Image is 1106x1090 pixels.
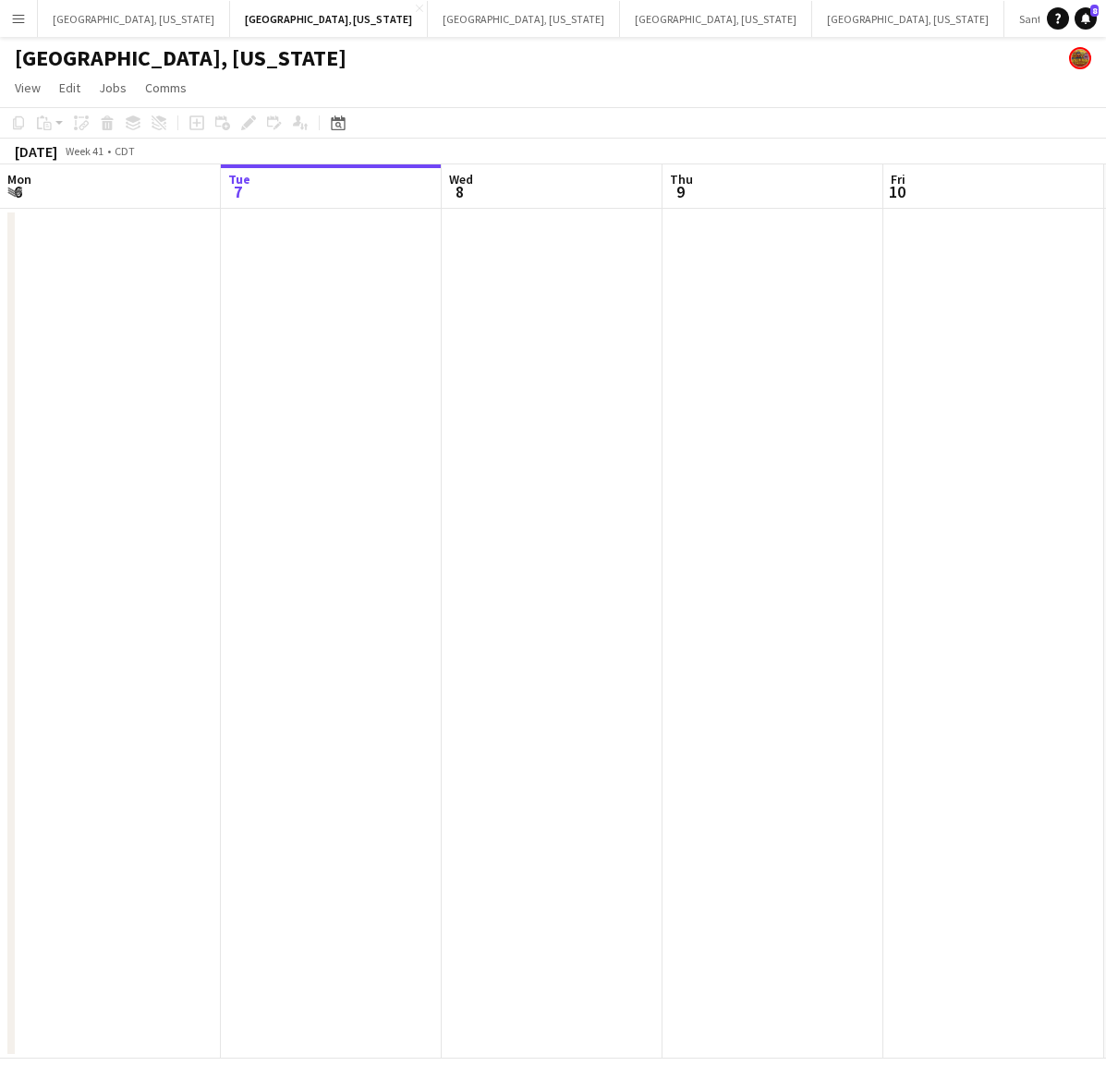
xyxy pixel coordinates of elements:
div: CDT [115,144,135,158]
h1: [GEOGRAPHIC_DATA], [US_STATE] [15,44,346,72]
span: 10 [888,181,905,202]
span: Mon [7,171,31,188]
span: Fri [891,171,905,188]
span: Week 41 [61,144,107,158]
span: Thu [670,171,693,188]
a: 8 [1075,7,1097,30]
span: 8 [446,181,473,202]
span: 7 [225,181,250,202]
button: [GEOGRAPHIC_DATA], [US_STATE] [230,1,428,37]
a: Comms [138,76,194,100]
span: Wed [449,171,473,188]
button: [GEOGRAPHIC_DATA], [US_STATE] [812,1,1004,37]
span: Tue [228,171,250,188]
app-user-avatar: Rollin Hero [1069,47,1091,69]
span: 6 [5,181,31,202]
span: 8 [1090,5,1099,17]
div: [DATE] [15,142,57,161]
span: View [15,79,41,96]
a: Jobs [91,76,134,100]
button: [GEOGRAPHIC_DATA], [US_STATE] [38,1,230,37]
button: [GEOGRAPHIC_DATA], [US_STATE] [620,1,812,37]
span: Comms [145,79,187,96]
a: Edit [52,76,88,100]
span: Edit [59,79,80,96]
button: [GEOGRAPHIC_DATA], [US_STATE] [428,1,620,37]
span: 9 [667,181,693,202]
span: Jobs [99,79,127,96]
a: View [7,76,48,100]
